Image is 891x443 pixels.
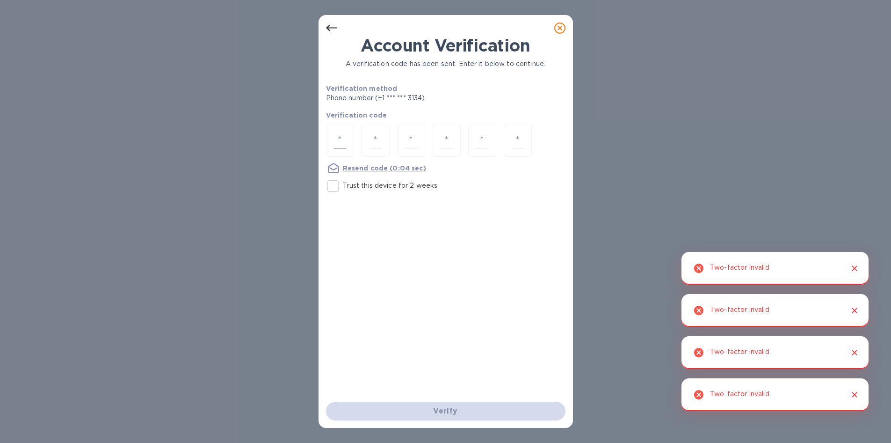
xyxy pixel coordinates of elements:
[848,347,861,359] button: Close
[326,111,565,120] p: Verification code
[710,259,769,277] div: Two-factor invalid
[710,302,769,319] div: Two-factor invalid
[326,93,497,103] p: Phone number (+1 *** *** 3134)
[326,36,565,55] h1: Account Verification
[326,85,398,92] b: Verification method
[710,386,769,404] div: Two-factor invalid
[326,59,565,69] p: A verification code has been sent. Enter it below to continue.
[848,262,861,274] button: Close
[343,181,438,191] p: Trust this device for 2 weeks
[848,304,861,317] button: Close
[710,344,769,362] div: Two-factor invalid
[343,164,426,172] u: Resend code (0:04 sec)
[848,389,861,401] button: Close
